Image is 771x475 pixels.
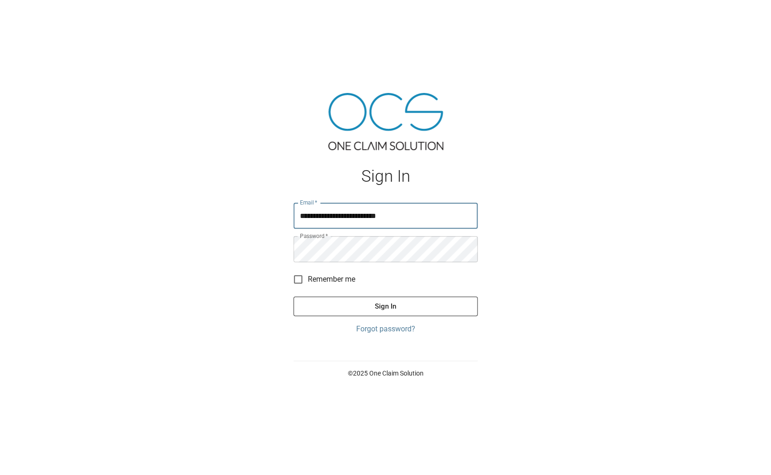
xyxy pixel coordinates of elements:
span: Remember me [308,274,355,285]
p: © 2025 One Claim Solution [293,369,478,378]
h1: Sign In [293,167,478,186]
label: Password [300,232,328,240]
button: Sign In [293,297,478,316]
img: ocs-logo-white-transparent.png [11,6,48,24]
label: Email [300,198,318,206]
a: Forgot password? [293,323,478,335]
img: ocs-logo-tra.png [328,93,443,150]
